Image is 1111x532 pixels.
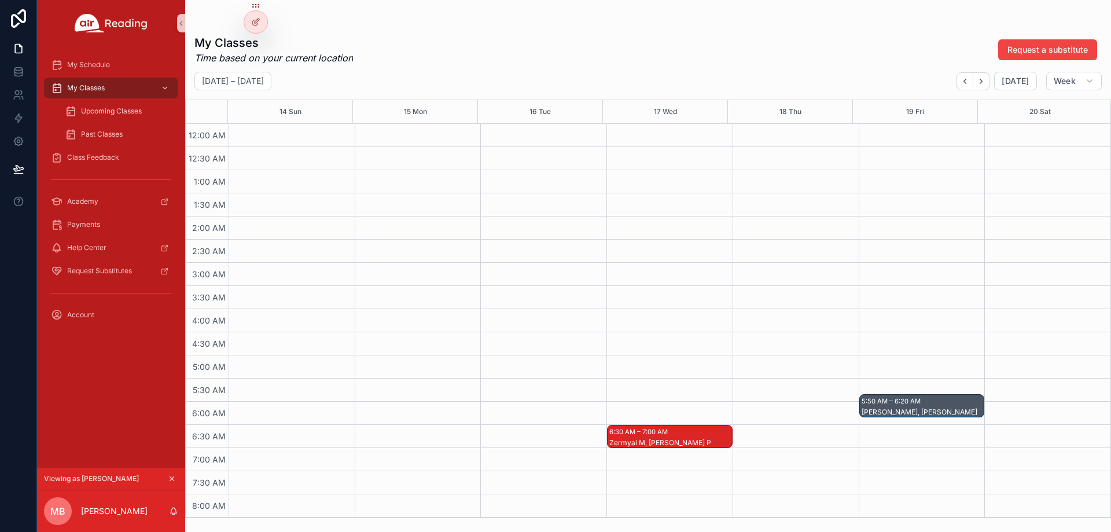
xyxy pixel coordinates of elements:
h2: [DATE] – [DATE] [202,75,264,87]
span: 6:00 AM [189,408,229,418]
span: Week [1054,76,1076,86]
span: 1:00 AM [191,177,229,186]
span: 5:30 AM [190,385,229,395]
div: 6:30 AM – 7:00 AM [609,426,671,438]
span: Help Center [67,243,106,252]
a: Help Center [44,237,178,258]
span: Viewing as [PERSON_NAME] [44,474,139,483]
a: Payments [44,214,178,235]
button: Week [1046,72,1102,90]
img: App logo [75,14,148,32]
span: 4:00 AM [189,315,229,325]
button: 14 Sun [279,100,301,123]
span: Upcoming Classes [81,107,142,116]
span: Class Feedback [67,153,119,162]
a: Past Classes [58,124,178,145]
span: 5:00 AM [190,362,229,372]
span: [DATE] [1002,76,1029,86]
span: 4:30 AM [189,339,229,348]
span: My Schedule [67,60,110,69]
span: 12:00 AM [186,130,229,140]
p: [PERSON_NAME] [81,505,148,517]
a: My Classes [44,78,178,98]
span: 6:30 AM [189,431,229,441]
span: Past Classes [81,130,123,139]
em: Time based on your current location [194,51,353,65]
span: 3:30 AM [189,292,229,302]
div: 6:30 AM – 7:00 AMZermyai M, [PERSON_NAME] P [608,425,732,447]
span: Payments [67,220,100,229]
button: [DATE] [994,72,1036,90]
button: 20 Sat [1029,100,1051,123]
button: 18 Thu [779,100,801,123]
span: 3:00 AM [189,269,229,279]
div: scrollable content [37,46,185,340]
h1: My Classes [194,35,353,51]
button: Next [973,72,989,90]
span: Academy [67,197,98,206]
button: 19 Fri [906,100,924,123]
a: Request Substitutes [44,261,178,281]
span: 7:30 AM [190,478,229,487]
button: Request a substitute [998,39,1097,60]
a: Class Feedback [44,147,178,168]
span: 2:00 AM [189,223,229,233]
button: 16 Tue [529,100,551,123]
span: 8:00 AM [189,501,229,511]
span: 1:30 AM [191,200,229,210]
div: 5:50 AM – 6:20 AM [862,395,924,407]
span: 7:00 AM [190,454,229,464]
div: 5:50 AM – 6:20 AM[PERSON_NAME], [PERSON_NAME] [860,395,984,417]
a: Upcoming Classes [58,101,178,122]
button: 17 Wed [654,100,677,123]
span: My Classes [67,83,105,93]
span: 2:30 AM [189,246,229,256]
button: Back [957,72,973,90]
a: My Schedule [44,54,178,75]
a: Academy [44,191,178,212]
span: 12:30 AM [186,153,229,163]
div: [PERSON_NAME], [PERSON_NAME] [862,408,984,417]
span: Request a substitute [1007,44,1088,56]
button: 15 Mon [404,100,427,123]
span: MB [50,504,65,518]
a: Account [44,304,178,325]
span: Request Substitutes [67,266,132,276]
div: Zermyai M, [PERSON_NAME] P [609,438,731,447]
span: Account [67,310,94,320]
